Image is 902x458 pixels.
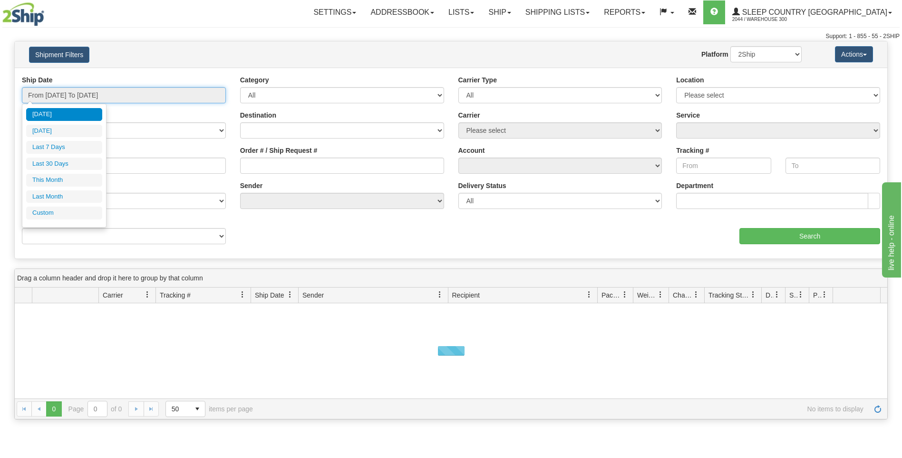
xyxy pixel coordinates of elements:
[29,47,89,63] button: Shipment Filters
[2,2,44,26] img: logo2044.jpg
[652,287,669,303] a: Weight filter column settings
[789,290,797,300] span: Shipment Issues
[234,287,251,303] a: Tracking # filter column settings
[282,287,298,303] a: Ship Date filter column settings
[458,181,506,190] label: Delivery Status
[458,146,485,155] label: Account
[22,75,53,85] label: Ship Date
[165,401,205,417] span: Page sizes drop down
[26,190,102,203] li: Last Month
[46,401,61,417] span: Page 0
[190,401,205,417] span: select
[165,401,253,417] span: items per page
[103,290,123,300] span: Carrier
[160,290,191,300] span: Tracking #
[739,228,880,244] input: Search
[769,287,785,303] a: Delivery Status filter column settings
[732,15,804,24] span: 2044 / Warehouse 300
[172,404,184,414] span: 50
[240,75,269,85] label: Category
[26,158,102,170] li: Last 30 Days
[458,75,497,85] label: Carrier Type
[432,287,448,303] a: Sender filter column settings
[26,207,102,219] li: Custom
[26,141,102,154] li: Last 7 Days
[813,290,821,300] span: Pickup Status
[68,401,122,417] span: Page of 0
[673,290,693,300] span: Charge
[708,290,750,300] span: Tracking Status
[266,405,863,413] span: No items to display
[452,290,480,300] span: Recipient
[688,287,704,303] a: Charge filter column settings
[518,0,597,24] a: Shipping lists
[701,50,728,59] label: Platform
[441,0,481,24] a: Lists
[816,287,833,303] a: Pickup Status filter column settings
[637,290,657,300] span: Weight
[676,146,709,155] label: Tracking #
[26,108,102,121] li: [DATE]
[617,287,633,303] a: Packages filter column settings
[601,290,621,300] span: Packages
[740,8,887,16] span: Sleep Country [GEOGRAPHIC_DATA]
[302,290,324,300] span: Sender
[870,401,885,417] a: Refresh
[139,287,155,303] a: Carrier filter column settings
[306,0,363,24] a: Settings
[793,287,809,303] a: Shipment Issues filter column settings
[255,290,284,300] span: Ship Date
[7,6,88,17] div: live help - online
[786,158,880,174] input: To
[597,0,652,24] a: Reports
[725,0,899,24] a: Sleep Country [GEOGRAPHIC_DATA] 2044 / Warehouse 300
[745,287,761,303] a: Tracking Status filter column settings
[26,125,102,138] li: [DATE]
[676,75,704,85] label: Location
[2,32,900,40] div: Support: 1 - 855 - 55 - 2SHIP
[240,110,276,120] label: Destination
[676,181,713,190] label: Department
[766,290,774,300] span: Delivery Status
[458,110,480,120] label: Carrier
[835,46,873,62] button: Actions
[581,287,597,303] a: Recipient filter column settings
[15,269,887,288] div: grid grouping header
[880,180,901,278] iframe: chat widget
[363,0,441,24] a: Addressbook
[26,174,102,187] li: This Month
[676,110,700,120] label: Service
[240,146,318,155] label: Order # / Ship Request #
[481,0,518,24] a: Ship
[240,181,262,190] label: Sender
[676,158,771,174] input: From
